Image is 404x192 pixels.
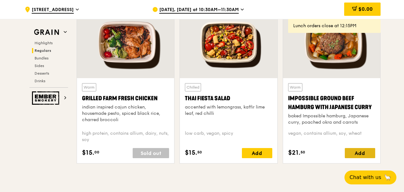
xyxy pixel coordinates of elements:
div: Add [345,148,375,158]
span: $0.00 [358,6,373,12]
button: Chat with us🦙 [344,170,396,184]
span: Sides [35,64,44,68]
div: Warm [82,83,96,91]
div: indian inspired cajun chicken, housemade pesto, spiced black rice, charred broccoli [82,104,169,123]
span: 00 [94,150,99,155]
img: Ember Smokery web logo [32,91,61,105]
div: Sold out [133,148,169,158]
div: baked Impossible hamburg, Japanese curry, poached okra and carrots [288,113,375,126]
div: high protein, contains allium, dairy, nuts, soy [82,130,169,143]
span: $21. [288,148,300,158]
span: 🦙 [384,174,391,181]
div: Add [242,148,272,158]
span: Chat with us [350,174,381,181]
span: Regulars [35,48,51,53]
div: vegan, contains allium, soy, wheat [288,130,375,143]
span: $15. [185,148,197,158]
div: Impossible Ground Beef Hamburg with Japanese Curry [288,94,375,112]
div: Thai Fiesta Salad [185,94,272,103]
span: 50 [197,150,202,155]
div: Grilled Farm Fresh Chicken [82,94,169,103]
span: Bundles [35,56,48,60]
div: Lunch orders close at 12:15PM [293,23,376,29]
div: low carb, vegan, spicy [185,130,272,143]
span: Drinks [35,79,45,83]
div: Chilled [185,83,201,91]
img: Grain web logo [32,27,61,38]
span: $15. [82,148,94,158]
span: Highlights [35,41,53,45]
span: [STREET_ADDRESS] [32,7,74,14]
div: Warm [288,83,302,91]
span: [DATE], [DATE] at 10:30AM–11:30AM [159,7,239,14]
span: 50 [300,150,305,155]
span: Desserts [35,71,49,76]
div: accented with lemongrass, kaffir lime leaf, red chilli [185,104,272,117]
